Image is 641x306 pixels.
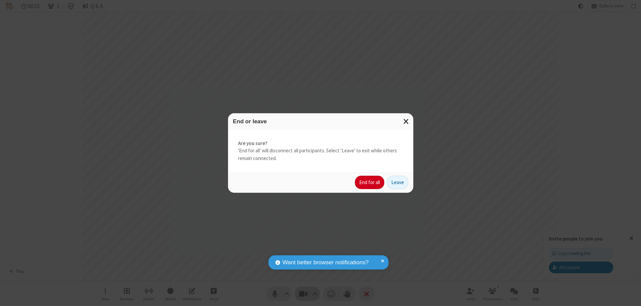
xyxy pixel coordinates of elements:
button: Close modal [399,113,413,130]
span: Want better browser notifications? [282,258,369,267]
strong: Are you sure? [238,140,403,147]
button: Leave [387,176,408,189]
div: 'End for all' will disconnect all participants. Select 'Leave' to exit while others remain connec... [228,130,413,172]
h3: End or leave [233,118,408,125]
button: End for all [355,176,384,189]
